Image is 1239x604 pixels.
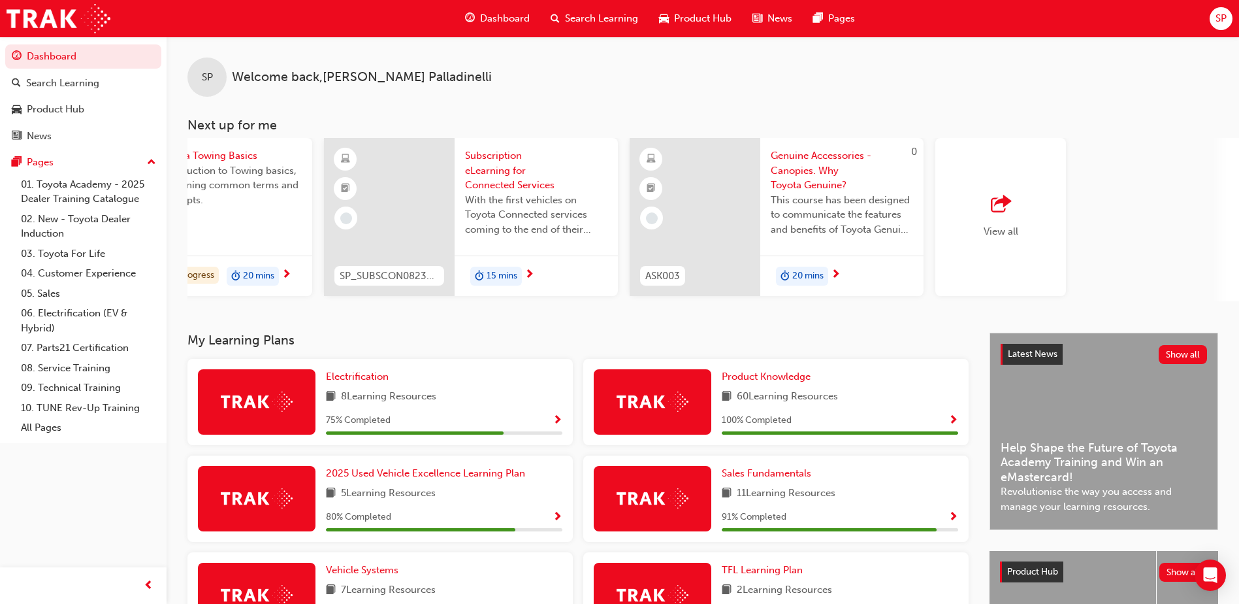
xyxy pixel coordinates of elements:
button: View all [935,138,1229,301]
a: 0ASK003Genuine Accessories - Canopies. Why Toyota Genuine?This course has been designed to commun... [630,138,924,296]
span: guage-icon [465,10,475,27]
button: Show Progress [553,509,562,526]
span: 2 Learning Resources [737,582,832,599]
a: Latest NewsShow allHelp Shape the Future of Toyota Academy Training and Win an eMastercard!Revolu... [990,333,1218,530]
span: Toyota Towing Basics [159,148,302,163]
a: guage-iconDashboard [455,5,540,32]
span: Dashboard [480,11,530,26]
span: news-icon [752,10,762,27]
span: learningRecordVerb_NONE-icon [340,212,352,224]
a: News [5,124,161,148]
a: 08. Service Training [16,358,161,378]
button: Show Progress [553,412,562,429]
a: 03. Toyota For Life [16,244,161,264]
a: Product Knowledge [722,369,816,384]
a: 07. Parts21 Certification [16,338,161,358]
span: next-icon [831,269,841,281]
span: 20 mins [792,269,824,284]
div: In Progress [165,267,219,284]
span: Product Knowledge [722,371,811,382]
span: car-icon [659,10,669,27]
span: 75 % Completed [326,413,391,428]
div: Product Hub [27,102,84,117]
span: SP_SUBSCON0823_EL [340,269,439,284]
span: pages-icon [813,10,823,27]
span: This course has been designed to communicate the features and benefits of Toyota Genuine Canopies... [771,193,913,237]
span: book-icon [722,582,732,599]
span: Sales Fundamentals [722,467,811,479]
span: 20 mins [243,269,274,284]
span: Welcome back , [PERSON_NAME] Palladinelli [232,70,492,85]
span: SP [1215,11,1227,26]
a: 01. Toyota Academy - 2025 Dealer Training Catalogue [16,175,161,209]
span: Show Progress [553,415,562,427]
span: 80 % Completed [326,510,391,525]
span: TFL Learning Plan [722,564,803,576]
a: 05. Sales [16,284,161,304]
span: 100 % Completed [722,413,792,428]
div: News [27,129,52,144]
span: With the first vehicles on Toyota Connected services coming to the end of their complimentary per... [465,193,607,237]
span: book-icon [326,389,336,405]
a: TFL Learning Plan [722,563,808,578]
span: next-icon [282,269,291,281]
span: Show Progress [948,415,958,427]
span: View all [984,226,1018,237]
a: SP_SUBSCON0823_ELSubscription eLearning for Connected ServicesWith the first vehicles on Toyota C... [324,138,618,296]
img: Trak [221,488,293,509]
a: Search Learning [5,71,161,95]
span: search-icon [12,78,21,90]
span: Vehicle Systems [326,564,398,576]
span: 11 Learning Resources [737,486,835,502]
span: Electrification [326,371,389,382]
span: Pages [828,11,855,26]
span: Introduction to Towing basics, explaining common terms and concepts. [159,163,302,208]
a: Product HubShow all [1000,562,1208,582]
span: duration-icon [780,268,790,285]
img: Trak [617,392,688,412]
span: Show Progress [553,512,562,524]
span: guage-icon [12,51,22,63]
span: 91 % Completed [722,510,786,525]
span: book-icon [326,486,336,502]
a: 2025 Used Vehicle Excellence Learning Plan [326,466,530,481]
a: pages-iconPages [803,5,865,32]
span: next-icon [524,269,534,281]
img: Trak [617,488,688,509]
span: News [767,11,792,26]
span: Revolutionise the way you access and manage your learning resources. [1001,484,1207,514]
button: Show Progress [948,509,958,526]
span: up-icon [147,154,156,171]
span: outbound-icon [991,195,1010,214]
span: 2025 Used Vehicle Excellence Learning Plan [326,467,525,479]
a: 10. TUNE Rev-Up Training [16,398,161,418]
button: SP [1210,7,1232,30]
span: booktick-icon [647,180,656,197]
a: 04. Customer Experience [16,263,161,284]
button: Pages [5,150,161,175]
h3: My Learning Plans [187,333,969,348]
span: 0 [911,146,917,158]
span: Show Progress [948,512,958,524]
img: Trak [221,392,293,412]
div: Pages [27,155,54,170]
span: 15 mins [487,269,517,284]
span: Product Hub [674,11,732,26]
button: Show all [1159,563,1208,582]
button: Show all [1159,345,1208,364]
span: Search Learning [565,11,638,26]
img: Trak [7,4,110,33]
span: book-icon [326,582,336,599]
a: Sales Fundamentals [722,466,816,481]
span: ASK003 [645,269,680,284]
span: news-icon [12,131,22,143]
a: Product Hub [5,97,161,122]
span: search-icon [551,10,560,27]
a: 06. Electrification (EV & Hybrid) [16,303,161,338]
a: 02. New - Toyota Dealer Induction [16,209,161,244]
span: learningResourceType_ELEARNING-icon [341,151,350,168]
span: Latest News [1008,348,1057,360]
a: All Pages [16,418,161,438]
span: prev-icon [144,578,153,594]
